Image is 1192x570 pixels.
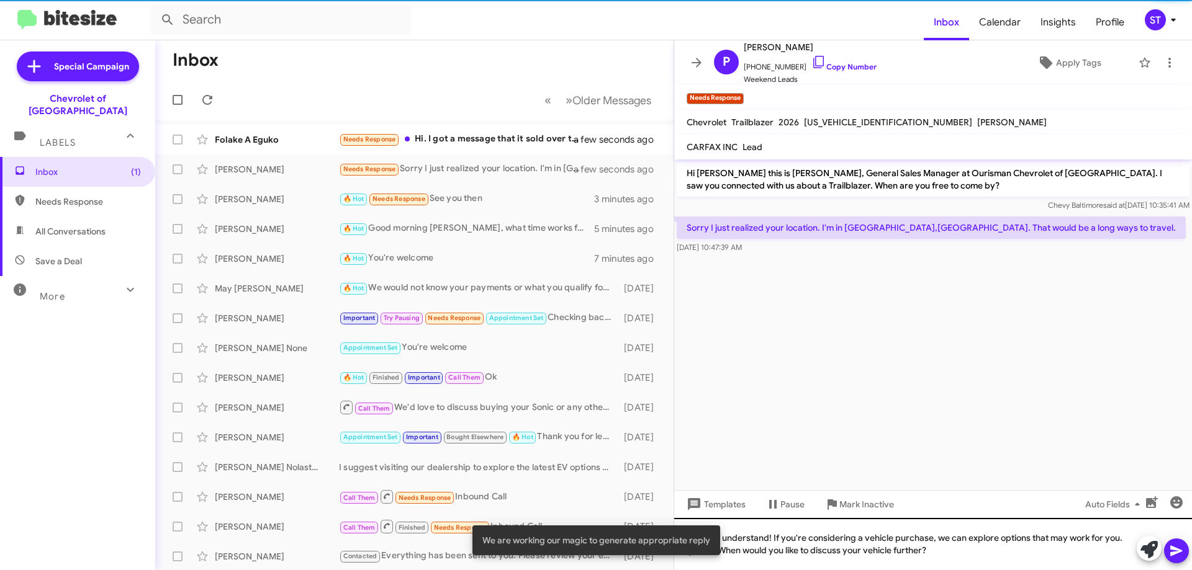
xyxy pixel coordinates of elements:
[215,312,339,324] div: [PERSON_NAME]
[594,193,664,205] div: 3 minutes ago
[687,117,726,128] span: Chevrolet
[215,282,339,295] div: May [PERSON_NAME]
[339,341,618,355] div: You're welcome
[343,284,364,292] span: 🔥 Hot
[35,225,106,238] span: All Conversations
[408,373,440,381] span: Important
[723,52,730,72] span: P
[384,314,420,322] span: Try Pausing
[215,193,339,205] div: [PERSON_NAME]
[339,311,618,325] div: Checking back in
[215,372,339,384] div: [PERSON_NAME]
[744,40,877,55] span: [PERSON_NAME]
[684,493,746,515] span: Templates
[677,162,1190,197] p: Hi [PERSON_NAME] this is [PERSON_NAME], General Sales Manager at Ourisman Chevrolet of [GEOGRAPHI...
[339,251,594,265] div: You're welcome
[215,342,339,354] div: [PERSON_NAME] None
[687,141,738,153] span: CARFAX INC
[339,461,618,473] div: I suggest visiting our dealership to explore the latest EV options we have available, including p...
[446,433,503,441] span: Bought Elsewhere
[677,243,742,252] span: [DATE] 10:47:39 AM
[815,493,904,515] button: Mark Inactive
[512,433,533,441] span: 🔥 Hot
[343,314,376,322] span: Important
[215,163,339,176] div: [PERSON_NAME]
[687,93,744,104] small: Needs Response
[589,133,664,146] div: a few seconds ago
[339,489,618,504] div: Inbound Call
[589,163,664,176] div: a few seconds ago
[1056,51,1101,74] span: Apply Tags
[339,549,618,563] div: Everything has been sent to you. Please review your email and text
[924,4,969,40] span: Inbox
[489,314,544,322] span: Appointment Set
[594,252,664,265] div: 7 minutes ago
[1103,200,1125,210] span: said at
[618,342,664,354] div: [DATE]
[215,252,339,265] div: [PERSON_NAME]
[756,493,815,515] button: Pause
[372,195,425,203] span: Needs Response
[35,195,141,208] span: Needs Response
[1048,200,1190,210] span: Chevy Baltimore [DATE] 10:35:41 AM
[406,433,438,441] span: Important
[677,216,1186,239] p: Sorry I just realized your location. I'm in [GEOGRAPHIC_DATA],[GEOGRAPHIC_DATA]. That would be a ...
[35,166,141,178] span: Inbox
[1031,4,1086,40] a: Insights
[780,493,805,515] span: Pause
[839,493,894,515] span: Mark Inactive
[1086,4,1134,40] a: Profile
[343,494,376,502] span: Call Them
[594,223,664,235] div: 5 minutes ago
[674,493,756,515] button: Templates
[173,50,219,70] h1: Inbox
[1075,493,1155,515] button: Auto Fields
[618,491,664,503] div: [DATE]
[731,117,774,128] span: Trailblazer
[1134,9,1178,30] button: ST
[40,291,65,302] span: More
[1005,51,1132,74] button: Apply Tags
[977,117,1047,128] span: [PERSON_NAME]
[399,523,426,532] span: Finished
[343,165,396,173] span: Needs Response
[343,195,364,203] span: 🔥 Hot
[744,55,877,73] span: [PHONE_NUMBER]
[618,401,664,414] div: [DATE]
[215,461,339,473] div: [PERSON_NAME] Nolastname122093970
[558,87,659,113] button: Next
[343,433,398,441] span: Appointment Set
[54,60,129,73] span: Special Campaign
[572,94,651,107] span: Older Messages
[215,431,339,443] div: [PERSON_NAME]
[35,255,82,267] span: Save a Deal
[339,519,618,534] div: Inbound Call
[343,373,364,381] span: 🔥 Hot
[618,312,664,324] div: [DATE]
[339,281,618,295] div: We would not know your payments or what you qualify for until you complete a credit application. ...
[1085,493,1145,515] span: Auto Fields
[358,404,391,412] span: Call Them
[544,92,551,108] span: «
[744,73,877,86] span: Weekend Leads
[428,314,481,322] span: Needs Response
[339,221,594,236] div: Good morning [PERSON_NAME], what time works for you to stop by [DATE]?
[538,87,659,113] nav: Page navigation example
[618,461,664,473] div: [DATE]
[339,370,618,385] div: Ok
[215,223,339,235] div: [PERSON_NAME]
[969,4,1031,40] a: Calendar
[339,162,589,176] div: Sorry I just realized your location. I'm in [GEOGRAPHIC_DATA],[GEOGRAPHIC_DATA]. That would be a ...
[215,520,339,533] div: [PERSON_NAME]
[343,225,364,233] span: 🔥 Hot
[215,491,339,503] div: [PERSON_NAME]
[618,372,664,384] div: [DATE]
[811,62,877,71] a: Copy Number
[17,51,139,81] a: Special Campaign
[674,518,1192,570] div: I understand! If you're considering a vehicle purchase, we can explore options that may work for ...
[618,431,664,443] div: [DATE]
[339,192,594,206] div: See you then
